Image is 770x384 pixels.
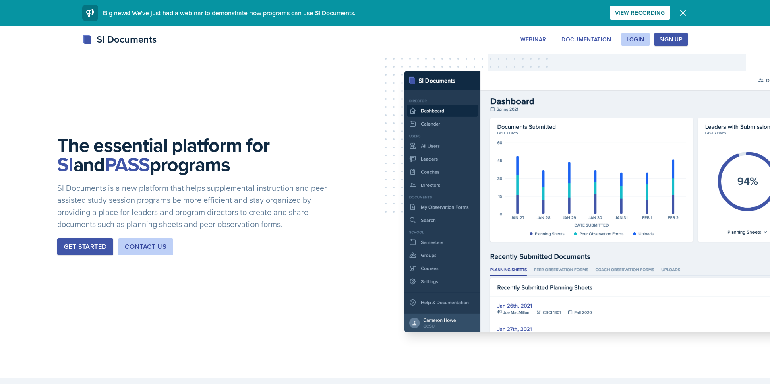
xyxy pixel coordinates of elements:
div: Contact Us [125,242,166,252]
button: Documentation [556,33,617,46]
button: Get Started [57,238,113,255]
div: SI Documents [82,32,157,47]
button: Sign Up [654,33,688,46]
div: Webinar [520,36,546,43]
div: View Recording [615,10,665,16]
button: Webinar [515,33,551,46]
button: View Recording [610,6,670,20]
div: Documentation [561,36,611,43]
button: Login [621,33,650,46]
button: Contact Us [118,238,173,255]
div: Get Started [64,242,106,252]
div: Login [627,36,644,43]
span: Big news! We've just had a webinar to demonstrate how programs can use SI Documents. [103,8,356,17]
div: Sign Up [660,36,683,43]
